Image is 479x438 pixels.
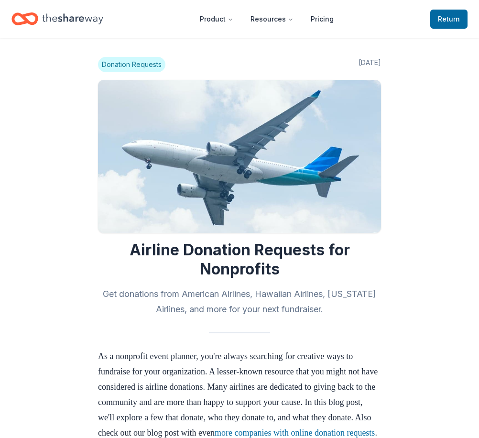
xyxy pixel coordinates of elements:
button: Resources [243,10,301,29]
span: Donation Requests [98,57,165,72]
h2: Get donations from American Airlines, Hawaiian Airlines, [US_STATE] Airlines, and more for your n... [98,286,381,317]
a: Pricing [303,10,341,29]
h1: Airline Donation Requests for Nonprofits [98,241,381,279]
a: Home [11,8,103,30]
span: Return [438,13,460,25]
span: [DATE] [359,57,381,72]
img: Image for Airline Donation Requests for Nonprofits [98,80,381,233]
a: Return [430,10,468,29]
a: more companies with online donation requests [215,428,375,438]
button: Product [192,10,241,29]
nav: Main [192,8,341,30]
